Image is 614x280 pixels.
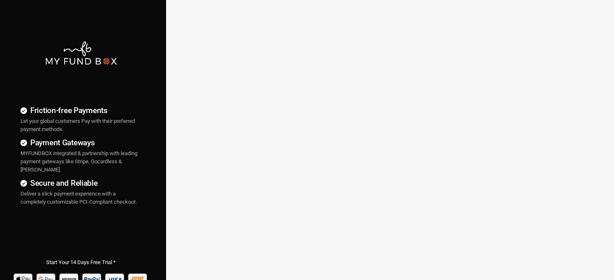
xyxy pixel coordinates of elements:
span: Let your global customers Pay with their preferred payment methods. [20,118,135,132]
span: MYFUNDBOX integrated & partnership with leading payment gateways like Stripe, Gocardless & [PERSO... [20,150,137,173]
span: Deliver a slick payment experience with a completely customizable PCI-Compliant checkout. [20,191,137,205]
img: mfbwhite.png [45,40,117,66]
h4: Secure and Reliable [20,177,142,189]
h4: Payment Gateways [20,137,142,149]
h4: Friction-free Payments [20,104,142,116]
